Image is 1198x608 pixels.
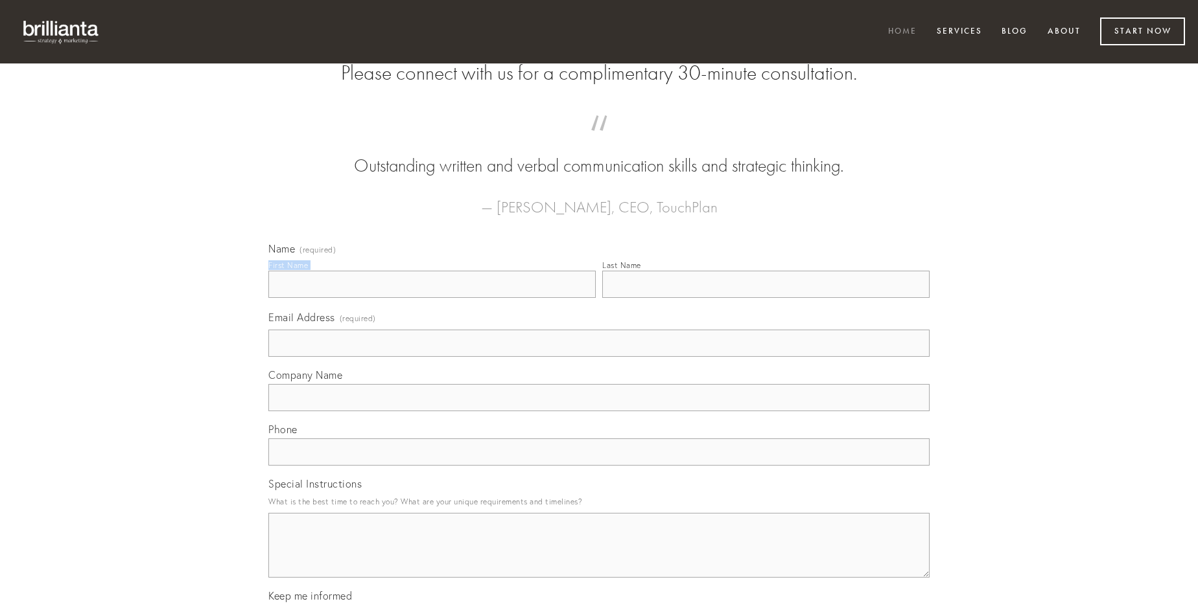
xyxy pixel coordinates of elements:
[1100,17,1185,45] a: Start Now
[1039,21,1089,43] a: About
[268,260,308,270] div: First Name
[268,589,352,602] span: Keep me informed
[268,423,298,436] span: Phone
[13,13,110,51] img: brillianta - research, strategy, marketing
[880,21,925,43] a: Home
[268,368,342,381] span: Company Name
[602,260,641,270] div: Last Name
[289,128,909,179] blockquote: Outstanding written and verbal communication skills and strategic thinking.
[268,477,362,490] span: Special Instructions
[993,21,1036,43] a: Blog
[268,311,335,324] span: Email Address
[340,310,376,327] span: (required)
[268,493,930,510] p: What is the best time to reach you? What are your unique requirements and timelines?
[299,246,336,254] span: (required)
[268,61,930,85] h2: Please connect with us for a complimentary 30-minute consultation.
[289,128,909,153] span: “
[268,242,295,255] span: Name
[289,179,909,220] figcaption: — [PERSON_NAME], CEO, TouchPlan
[928,21,991,43] a: Services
